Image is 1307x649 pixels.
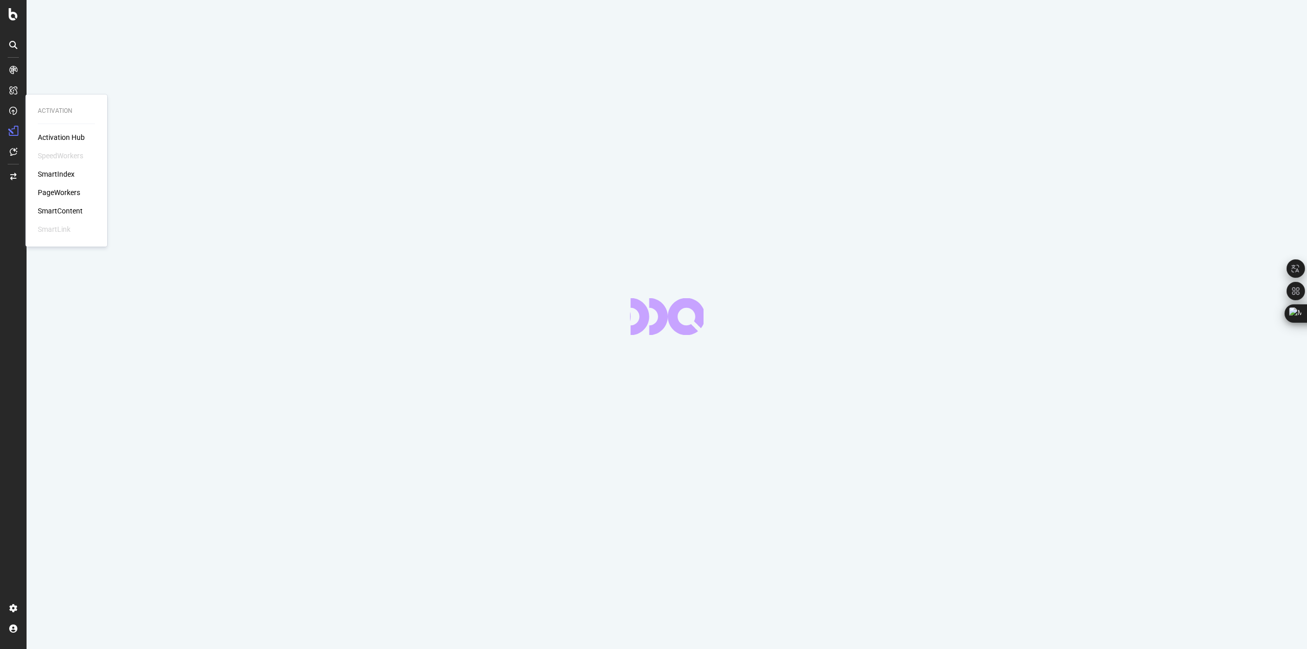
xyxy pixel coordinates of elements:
[38,169,75,179] a: SmartIndex
[38,224,70,234] div: SmartLink
[38,151,83,161] div: SpeedWorkers
[38,187,80,198] a: PageWorkers
[38,206,83,216] a: SmartContent
[38,107,95,115] div: Activation
[630,298,704,335] div: animation
[38,132,85,142] a: Activation Hub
